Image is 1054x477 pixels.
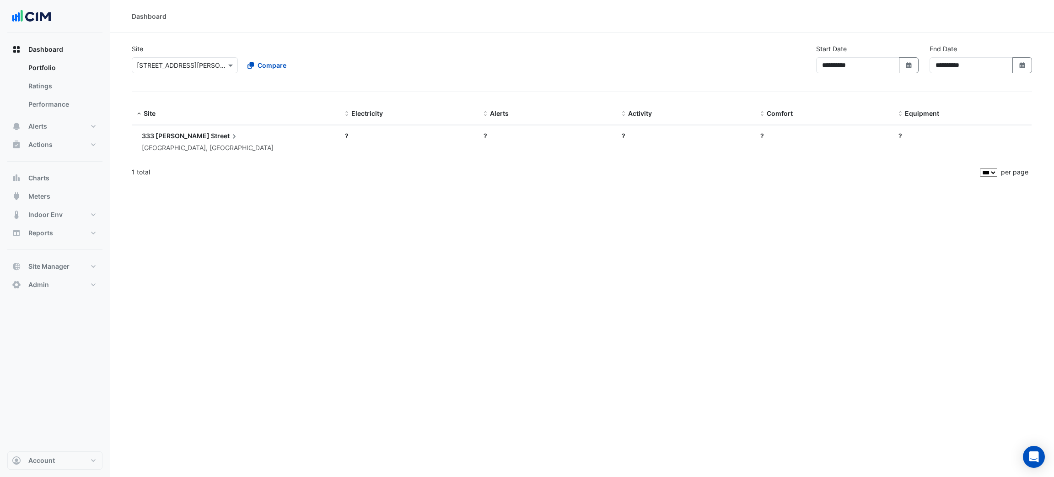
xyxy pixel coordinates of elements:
app-icon: Meters [12,192,21,201]
label: Start Date [816,44,847,54]
div: Dashboard [7,59,102,117]
span: Street [211,131,239,141]
span: Alerts [490,109,509,117]
button: Charts [7,169,102,187]
label: End Date [930,44,957,54]
span: Comfort [767,109,793,117]
span: per page [1001,168,1028,176]
button: Account [7,451,102,470]
div: ? [898,131,1026,141]
span: Actions [28,140,53,149]
span: Activity [628,109,652,117]
span: 333 [PERSON_NAME] [142,132,210,140]
app-icon: Alerts [12,122,21,131]
button: Admin [7,276,102,294]
span: Site Manager [28,262,70,271]
app-icon: Indoor Env [12,210,21,219]
span: Alerts [28,122,47,131]
button: Compare [242,57,292,73]
span: Electricity [351,109,383,117]
div: ? [484,131,611,141]
a: Portfolio [21,59,102,77]
a: Ratings [21,77,102,95]
button: Alerts [7,117,102,136]
img: Company Logo [11,7,52,26]
div: ? [760,131,888,141]
app-icon: Site Manager [12,262,21,271]
span: Meters [28,192,50,201]
div: Open Intercom Messenger [1023,446,1045,468]
button: Reports [7,224,102,242]
span: Charts [28,173,49,183]
app-icon: Reports [12,228,21,238]
span: Site [144,109,156,117]
app-icon: Charts [12,173,21,183]
button: Dashboard [7,40,102,59]
div: [GEOGRAPHIC_DATA], [GEOGRAPHIC_DATA] [142,143,274,153]
button: Site Manager [7,257,102,276]
div: Dashboard [132,11,167,21]
span: Account [28,456,55,465]
app-icon: Actions [12,140,21,149]
span: Equipment [905,109,939,117]
span: Compare [258,60,286,70]
div: ? [622,131,749,141]
a: Performance [21,95,102,114]
span: Admin [28,280,49,289]
app-icon: Dashboard [12,45,21,54]
span: Indoor Env [28,210,63,219]
span: Reports [28,228,53,238]
button: Actions [7,136,102,154]
fa-icon: Select Date [905,61,913,69]
button: Indoor Env [7,206,102,224]
span: Dashboard [28,45,63,54]
fa-icon: Select Date [1018,61,1027,69]
div: ? [345,131,473,141]
button: Meters [7,187,102,206]
app-icon: Admin [12,280,21,289]
div: 1 total [132,161,978,184]
label: Site [132,44,143,54]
